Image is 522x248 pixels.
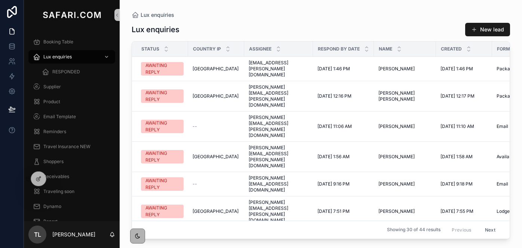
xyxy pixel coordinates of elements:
a: AWAITING REPLY [141,205,184,218]
a: Reminders [28,125,115,138]
span: [DATE] 7:55 PM [440,208,473,214]
a: Dynamo [28,200,115,213]
span: -- [193,181,197,187]
div: AWAITING REPLY [145,150,179,163]
a: AWAITING REPLY [141,120,184,133]
p: [PERSON_NAME] [52,231,95,238]
span: Lux enquiries [43,54,72,60]
span: [DATE] 12:16 PM [317,93,351,99]
span: [GEOGRAPHIC_DATA] [193,93,239,99]
span: Booking Table [43,39,73,45]
a: [PERSON_NAME] [378,66,432,72]
div: AWAITING REPLY [145,62,179,76]
a: [DATE] 11:10 AM [440,123,488,129]
a: [DATE] 7:51 PM [317,208,369,214]
span: [GEOGRAPHIC_DATA] [193,66,239,72]
a: Shoppers [28,155,115,168]
a: [DATE] 9:18 PM [440,181,488,187]
div: scrollable content [24,30,120,221]
a: [PERSON_NAME] [378,123,432,129]
span: TL [34,230,41,239]
a: [PERSON_NAME] [378,181,432,187]
a: [GEOGRAPHIC_DATA] [193,66,240,72]
a: Product [28,95,115,108]
a: Lux enquiries [28,50,115,64]
span: Dynamo [43,203,61,209]
a: Traveling soon [28,185,115,198]
div: AWAITING REPLY [145,205,179,218]
span: Email Template [43,114,76,120]
div: AWAITING REPLY [145,120,179,133]
span: [DATE] 1:56 AM [317,154,350,160]
img: App logo [41,9,102,21]
h1: Lux enquiries [132,24,179,35]
span: [DATE] 12:17 PM [440,93,475,99]
span: [PERSON_NAME] [378,181,415,187]
a: [PERSON_NAME][EMAIL_ADDRESS][PERSON_NAME][DOMAIN_NAME] [249,114,308,138]
a: -- [193,123,240,129]
span: [PERSON_NAME] [378,154,415,160]
span: Product [43,99,60,105]
a: [GEOGRAPHIC_DATA] [193,208,240,214]
span: [DATE] 7:51 PM [317,208,350,214]
span: [DATE] 9:16 PM [317,181,350,187]
span: [PERSON_NAME] [378,208,415,214]
span: Lodge Form [497,208,522,214]
span: -- [193,123,197,129]
div: AWAITING REPLY [145,177,179,191]
a: Booking Table [28,35,115,49]
a: [DATE] 1:58 AM [440,154,488,160]
span: Email Form [497,123,521,129]
a: [DATE] 7:55 PM [440,208,488,214]
a: [DATE] 11:06 AM [317,123,369,129]
a: RESPONDED [37,65,115,79]
a: [DATE] 1:46 PM [440,66,488,72]
a: Supplier [28,80,115,94]
a: [DATE] 12:17 PM [440,93,488,99]
span: RESPONDED [52,69,80,75]
a: [DATE] 12:16 PM [317,93,369,99]
a: [PERSON_NAME] [PERSON_NAME] [378,90,432,102]
a: [EMAIL_ADDRESS][PERSON_NAME][DOMAIN_NAME] [249,60,308,78]
span: Lux enquiries [141,11,174,19]
button: Next [480,224,501,236]
span: Form [497,46,510,52]
a: AWAITING REPLY [141,62,184,76]
a: [PERSON_NAME] [378,208,432,214]
a: Receivables [28,170,115,183]
span: Report [43,218,58,224]
a: AWAITING REPLY [141,89,184,103]
a: [GEOGRAPHIC_DATA] [193,93,240,99]
a: [PERSON_NAME] [378,154,432,160]
a: [GEOGRAPHIC_DATA] [193,154,240,160]
span: [DATE] 1:46 PM [440,66,473,72]
span: Traveling soon [43,189,74,195]
div: AWAITING REPLY [145,89,179,103]
span: [DATE] 1:58 AM [440,154,473,160]
a: [PERSON_NAME][EMAIL_ADDRESS][PERSON_NAME][DOMAIN_NAME] [249,84,308,108]
a: [PERSON_NAME][EMAIL_ADDRESS][DOMAIN_NAME] [249,175,308,193]
button: New lead [465,23,510,36]
a: [DATE] 1:56 AM [317,154,369,160]
span: Country IP [193,46,221,52]
span: Supplier [43,84,61,90]
a: [DATE] 1:46 PM [317,66,369,72]
span: Email Form [497,181,521,187]
a: Travel Insurance NEW [28,140,115,153]
span: [GEOGRAPHIC_DATA] [193,208,239,214]
a: Report [28,215,115,228]
a: [PERSON_NAME][EMAIL_ADDRESS][PERSON_NAME][DOMAIN_NAME] [249,145,308,169]
span: [PERSON_NAME] [378,66,415,72]
a: [PERSON_NAME][EMAIL_ADDRESS][PERSON_NAME][DOMAIN_NAME] [249,199,308,223]
span: Assignee [249,46,271,52]
a: Email Template [28,110,115,123]
span: Receivables [43,174,69,180]
span: [DATE] 11:06 AM [317,123,352,129]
